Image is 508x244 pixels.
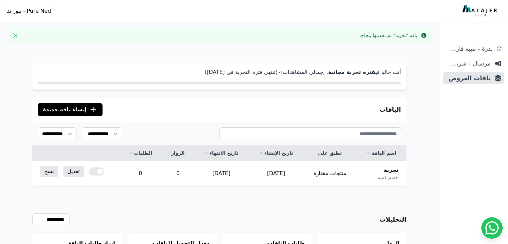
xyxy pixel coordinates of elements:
[303,146,356,161] th: تطبق على
[127,150,154,156] a: الطلبات
[202,150,241,156] a: تاريخ الانتهاء
[63,166,84,177] a: تعديل
[38,103,103,116] button: إنشاء باقة جديدة
[462,5,499,17] img: MatajerTech Logo
[328,69,375,75] strong: فترة تجربة مجانية
[384,166,398,174] span: تجربة
[380,105,401,114] h3: الباقات
[380,215,406,224] h3: التحليلات
[162,161,194,187] td: 0
[360,32,417,39] div: باقة "تجربة" تم تحديثها بنجاح.
[43,106,87,114] span: إنشاء باقة جديدة
[38,68,401,76] p: أنت حاليا في . إجمالي المشاهدات: (تنتهي فترة التجربة في [DATE])
[278,69,281,75] strong: ۰
[446,44,493,53] span: ندرة - تنبية قارب علي النفاذ
[119,161,162,187] td: 0
[257,150,295,156] a: تاريخ الإنشاء
[4,4,54,18] button: Pure Ned - بيور ند
[378,174,398,181] span: خصم كمية
[446,74,491,83] span: باقات العروض
[10,30,21,41] button: Close
[364,150,398,156] a: اسم الباقة
[446,59,491,68] span: مرسال - شريط دعاية
[194,161,249,187] td: [DATE]
[7,7,51,15] span: Pure Ned - بيور ند
[303,161,356,187] td: منتجات مختارة
[162,146,194,161] th: الزوار
[249,161,303,187] td: [DATE]
[40,166,58,177] a: نسخ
